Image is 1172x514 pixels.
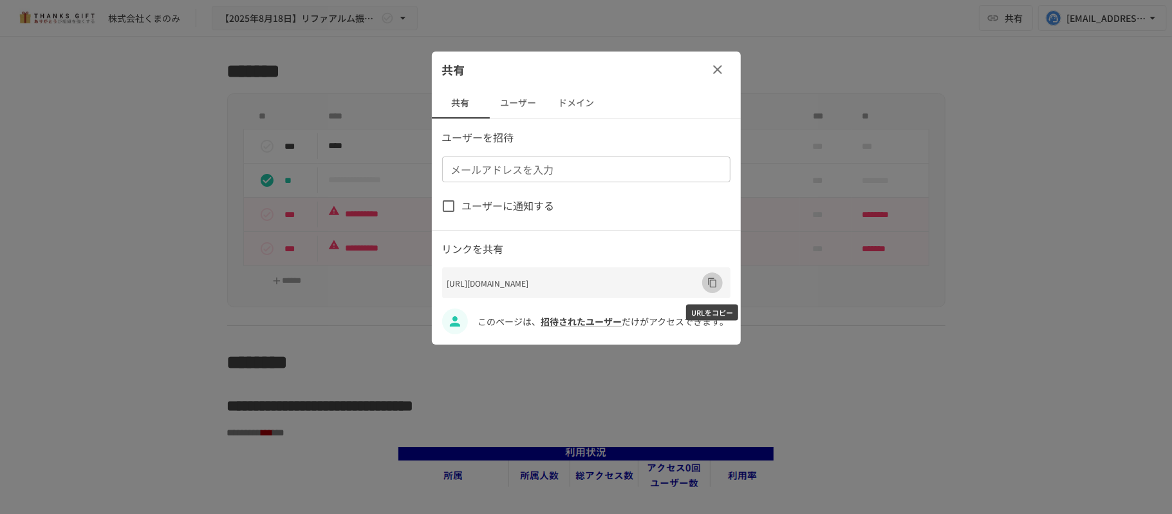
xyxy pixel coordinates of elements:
button: ユーザー [490,88,548,119]
div: URLをコピー [686,305,738,321]
div: 共有 [432,52,741,88]
a: 招待されたユーザー [541,315,622,328]
p: [URL][DOMAIN_NAME] [447,277,702,289]
p: このページは、 だけがアクセスできます。 [478,314,730,328]
p: リンクを共有 [442,241,730,258]
button: URLをコピー [702,272,723,293]
button: 共有 [432,88,490,119]
span: ユーザーに通知する [462,198,555,214]
p: ユーザーを招待 [442,129,730,146]
button: ドメイン [548,88,606,119]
